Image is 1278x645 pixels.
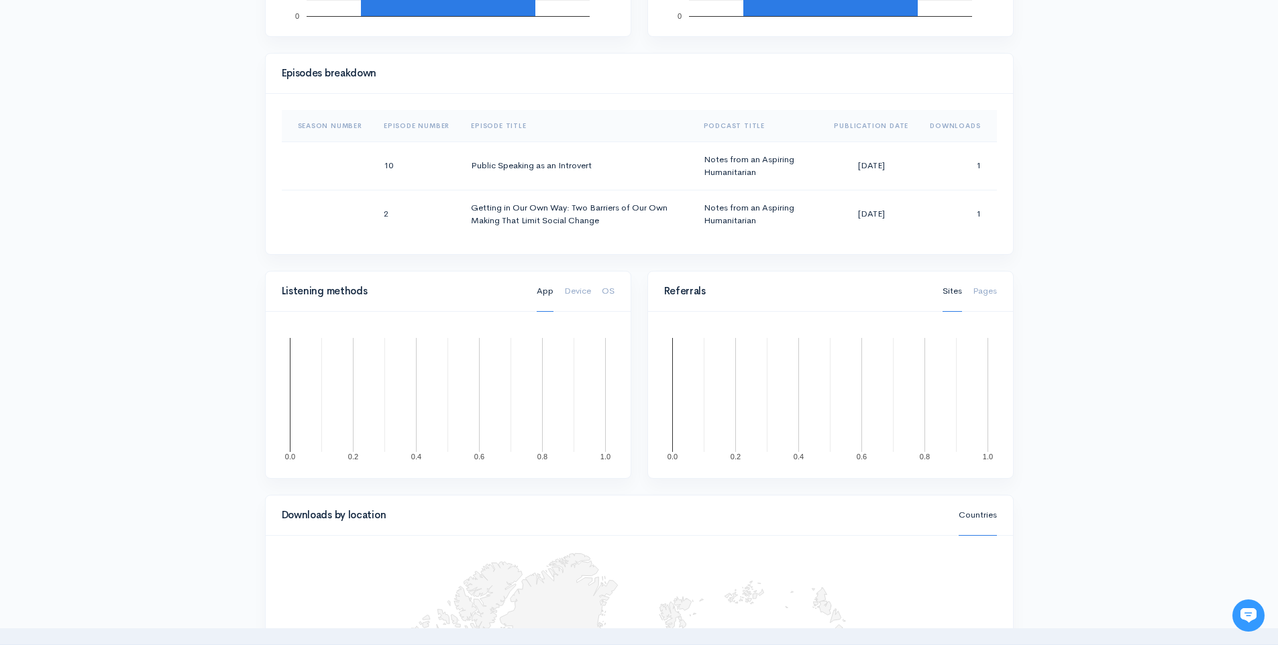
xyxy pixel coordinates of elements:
[919,141,996,190] td: 1
[295,12,299,20] text: 0
[856,453,866,461] text: 0.6
[823,141,919,190] td: [DATE]
[411,453,421,461] text: 0.4
[1232,599,1265,632] iframe: gist-messenger-bubble-iframe
[664,286,926,297] h4: Referrals
[460,110,692,142] th: Sort column
[982,453,992,461] text: 1.0
[602,271,615,312] a: OS
[39,231,239,257] input: Search articles
[282,328,615,462] svg: A chart.
[18,209,250,225] p: Find an answer quickly
[823,110,919,142] th: Sort column
[919,110,996,142] th: Sort column
[823,190,919,238] td: [DATE]
[348,453,358,461] text: 0.2
[667,453,677,461] text: 0.0
[474,453,484,461] text: 0.6
[693,141,824,190] td: Notes from an Aspiring Humanitarian
[282,68,989,79] h4: Episodes breakdown
[284,453,295,461] text: 0.0
[373,190,460,238] td: 2
[537,271,553,312] a: App
[87,164,161,175] span: New conversation
[693,110,824,142] th: Sort column
[20,68,248,132] h2: Just let us know if you need anything and we'll be happy to help! 🙂
[600,453,610,461] text: 1.0
[973,271,997,312] a: Pages
[664,328,997,462] svg: A chart.
[793,453,803,461] text: 0.4
[373,110,460,142] th: Sort column
[373,141,460,190] td: 10
[919,453,929,461] text: 0.8
[564,271,591,312] a: Device
[730,453,740,461] text: 0.2
[959,495,997,536] a: Countries
[282,286,521,297] h4: Listening methods
[677,12,681,20] text: 0
[693,190,824,238] td: Notes from an Aspiring Humanitarian
[21,156,248,183] button: New conversation
[282,510,943,521] h4: Downloads by location
[460,190,692,238] td: Getting in Our Own Way: Two Barriers of Our Own Making That Limit Social Change
[537,453,547,461] text: 0.8
[919,190,996,238] td: 1
[460,141,692,190] td: Public Speaking as an Introvert
[282,110,373,142] th: Sort column
[943,271,962,312] a: Sites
